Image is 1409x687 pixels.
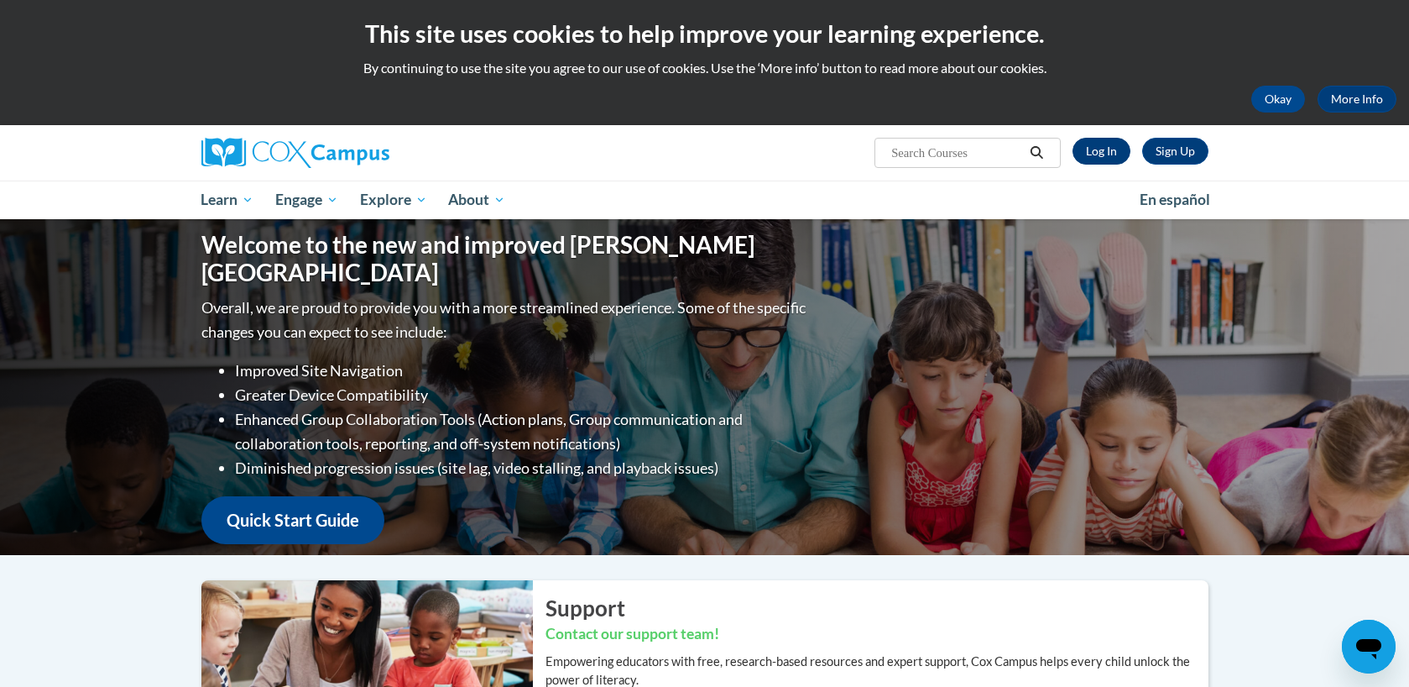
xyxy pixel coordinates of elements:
[235,456,810,480] li: Diminished progression issues (site lag, video stalling, and playback issues)
[360,190,427,210] span: Explore
[201,231,810,287] h1: Welcome to the new and improved [PERSON_NAME][GEOGRAPHIC_DATA]
[1072,138,1130,165] a: Log In
[1129,182,1221,218] a: En español
[349,181,438,219] a: Explore
[201,138,520,168] a: Cox Campus
[545,624,1208,645] h3: Contact our support team!
[275,190,338,210] span: Engage
[13,17,1396,50] h2: This site uses cookies to help improve your learning experience.
[448,190,505,210] span: About
[235,383,810,407] li: Greater Device Compatibility
[1140,191,1210,208] span: En español
[1142,138,1208,165] a: Register
[890,143,1024,163] input: Search Courses
[13,59,1396,77] p: By continuing to use the site you agree to our use of cookies. Use the ‘More info’ button to read...
[176,181,1234,219] div: Main menu
[1024,143,1049,163] button: Search
[1318,86,1396,113] a: More Info
[264,181,349,219] a: Engage
[235,359,810,383] li: Improved Site Navigation
[201,190,253,210] span: Learn
[201,496,384,544] a: Quick Start Guide
[190,181,265,219] a: Learn
[1251,86,1305,113] button: Okay
[235,407,810,456] li: Enhanced Group Collaboration Tools (Action plans, Group communication and collaboration tools, re...
[437,181,516,219] a: About
[201,138,389,168] img: Cox Campus
[545,593,1208,623] h2: Support
[201,296,810,344] p: Overall, we are proud to provide you with a more streamlined experience. Some of the specific cha...
[1342,620,1396,674] iframe: Button to launch messaging window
